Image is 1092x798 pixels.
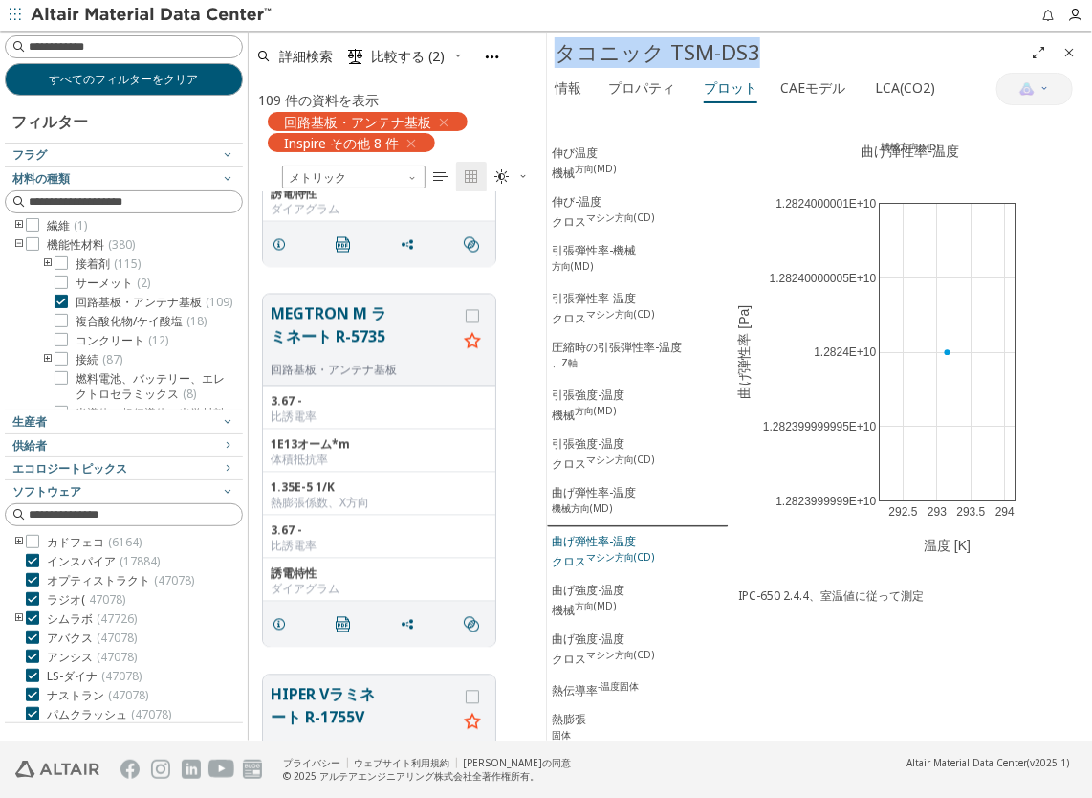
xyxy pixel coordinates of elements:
font: プロパティ [608,78,675,97]
sup: 方向(MD) [575,404,616,417]
div: IPC-650 2.4.4、室温値に従って測定 [738,587,1082,605]
button: Favorite [457,327,488,358]
span: メトリック [282,166,426,188]
span: (47078) [97,649,137,665]
div: 伸び-温度 クロス [552,193,654,231]
sup: マシン方向(CD) [586,211,654,224]
button: 曲げ強度-温度クロスマシン方向(CD) [547,625,729,674]
div: 誘電特性 [271,187,488,202]
div: 比誘電率 [271,539,488,554]
sup: -温度固体 [598,679,639,693]
button: Table View [426,162,456,192]
span: インスパイア [47,554,160,569]
span: (12) [148,332,168,348]
div: 1.35E-5 1/K [271,480,488,496]
sup: 方向(MD) [575,599,616,612]
a: プライバシー [283,756,340,769]
button: Tile View [456,162,487,192]
button: 曲げ弾性率-温度クロスマシン方向(CD) [547,527,729,576]
div: Unit System [282,166,426,188]
button: 供給者 [5,434,243,457]
span: すべてのフィルターをクリア [50,72,199,87]
a: ウェブサイト利用規約 [354,756,449,769]
i: toogle group [41,256,55,272]
button: 生産者 [5,410,243,433]
span: コンクリート [76,333,168,348]
i: toogle group [41,352,55,367]
button: 伸び-温度クロスマシン方向(CD) [547,188,729,236]
span: Provider [12,437,47,454]
span: Producer [12,413,47,430]
span: Software [12,483,81,499]
span: カドフェコ [47,535,142,550]
div: 回路基板・アンテナ基板 [271,363,457,378]
button: 曲げ弾性率-温度機械方向(MD) [547,478,729,527]
button: エコロジートピックス [5,457,243,480]
div: 3.67 - [271,523,488,539]
button: Similar search [455,606,495,644]
span: ナストラン [47,688,148,703]
sup: 方向(MD) [552,259,593,273]
button: Similar search [455,226,495,264]
button: 熱伝導率-温度固体 [547,674,729,705]
img: Altair Engineering [15,761,99,778]
span: (115) [114,255,141,272]
div: 109 件の資料を表示 [258,91,379,110]
i: toogle group [12,237,26,253]
div: 引張弾性率-機械 [552,242,636,278]
button: 熱膨張固体 [547,705,729,753]
span: (2) [137,275,150,291]
a: [PERSON_NAME]の同意 [463,756,571,769]
button: フラグ [5,144,243,166]
i: toogle group [12,611,26,627]
sup: マシン方向(CD) [586,550,654,564]
span: Altair Material Data Center [906,756,1027,769]
span: (47078) [97,630,137,646]
button: Theme [487,162,536,192]
div: © 2025 アルテアエンジニアリング株式会社全著作権所有。 [283,769,571,783]
font: LCA(CO2) [875,78,935,97]
sup: マシン方向(CD) [586,453,654,466]
i: toogle group [12,535,26,550]
span: アンシス [47,650,137,665]
button: 引張弾性率-温度クロスマシン方向(CD) [547,284,729,333]
span: Flags [12,146,47,163]
sup: マシン方向(CD) [586,307,654,321]
button: Close [1054,37,1084,68]
span: (18) [186,313,207,329]
i:  [464,237,479,253]
img: Altair Material Data Center [31,6,274,25]
button: PDF Download [327,226,367,264]
span: Material Type [12,170,70,187]
i:  [336,617,351,632]
font: タコニック TSM-DS3 [555,37,760,68]
i:  [464,169,479,185]
div: 圧縮時の引張弾性率-温度 [552,339,682,375]
div: grid [249,192,546,742]
button: ソフトウェア [5,480,243,503]
div: 引張弾性率-温度 クロス [552,290,654,327]
span: 比較する (2) [371,50,445,63]
span: (380) [108,236,135,253]
span: 回路基板・アンテナ基板 [284,113,431,130]
i:  [464,617,479,632]
font: CAEモデル [780,78,845,97]
div: 誘電特性 [271,566,488,582]
button: AI副操縦士 [996,73,1073,105]
div: 3.67 - [271,394,488,410]
button: 引張強度-温度機械方向(MD) [547,381,729,430]
span: シムラボ [47,611,137,627]
sup: 、Z軸 [552,356,578,369]
button: Share [391,226,431,264]
span: (8) [183,386,196,402]
i:  [348,49,363,64]
span: 接着剤 [76,256,141,272]
div: 曲げ弾性率-温度 [552,484,636,521]
div: 引張強度-温度 機械 [552,387,624,424]
span: (47078) [101,668,142,684]
span: (17884) [120,553,160,569]
span: 複合酸化物/ケイ酸塩 [76,314,207,329]
div: 比誘電率 [271,410,488,425]
span: ラジオ( [47,592,125,608]
span: (87) [102,351,122,367]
